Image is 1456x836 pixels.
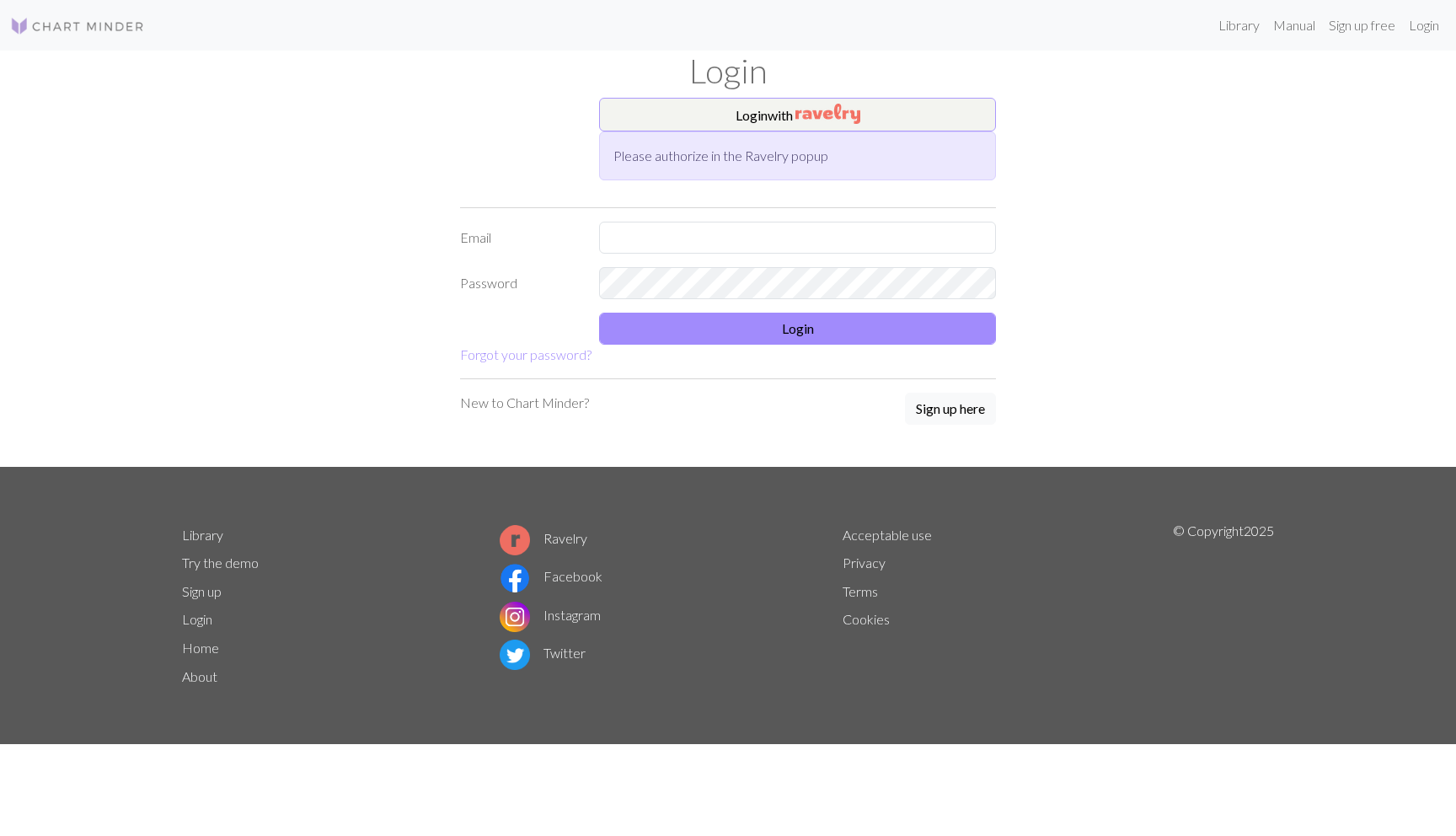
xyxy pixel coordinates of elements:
img: Ravelry logo [500,525,530,555]
img: Ravelry [795,104,860,124]
a: Acceptable use [843,527,932,543]
button: Loginwith [599,98,996,131]
a: Terms [843,583,878,599]
a: Ravelry [500,530,587,546]
h1: Login [172,51,1284,91]
label: Password [450,267,589,299]
div: Please authorize in the Ravelry popup [599,131,996,180]
img: Twitter logo [500,640,530,670]
a: Library [1212,8,1266,42]
a: Instagram [500,607,601,623]
a: Forgot your password? [460,346,591,362]
a: Try the demo [182,555,259,571]
img: Facebook logo [500,563,530,593]
a: Login [1402,8,1446,42]
button: Sign up here [905,393,996,425]
a: Manual [1266,8,1322,42]
a: Sign up here [905,393,996,426]
a: About [182,668,217,684]
a: Cookies [843,611,890,627]
a: Library [182,527,223,543]
a: Facebook [500,568,602,584]
a: Home [182,640,219,656]
img: Instagram logo [500,602,530,632]
p: New to Chart Minder? [460,393,589,413]
a: Sign up [182,583,222,599]
button: Login [599,313,996,345]
label: Email [450,222,589,254]
a: Privacy [843,555,886,571]
img: Logo [10,16,145,36]
a: Sign up free [1322,8,1402,42]
p: © Copyright 2025 [1173,521,1274,691]
a: Twitter [500,645,586,661]
a: Login [182,611,212,627]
